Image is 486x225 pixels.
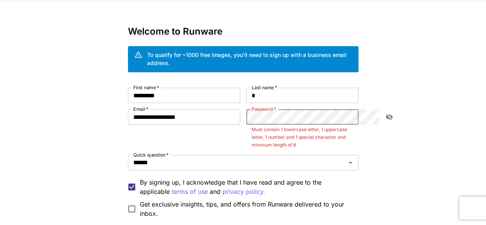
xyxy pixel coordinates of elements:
label: Quick question [133,152,169,158]
label: First name [133,84,159,91]
p: Must contain 1 lowercase letter, 1 uppercase letter, 1 number and 1 special character and minimum... [252,126,353,149]
button: toggle password visibility [382,110,396,124]
p: By signing up, I acknowledge that I have read and agree to the applicable and [140,178,352,197]
p: privacy policy. [222,187,265,197]
label: Password [252,106,276,112]
span: Get exclusive insights, tips, and offers from Runware delivered to your inbox. [140,200,352,218]
button: Open [345,157,356,168]
h3: Welcome to Runware [128,26,358,37]
button: By signing up, I acknowledge that I have read and agree to the applicable terms of use and [222,187,265,197]
label: Last name [252,84,277,91]
div: To qualify for ~1000 free images, you’ll need to sign up with a business email address. [147,51,352,67]
label: Email [133,106,148,112]
button: By signing up, I acknowledge that I have read and agree to the applicable and privacy policy. [172,187,208,197]
p: terms of use [172,187,208,197]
